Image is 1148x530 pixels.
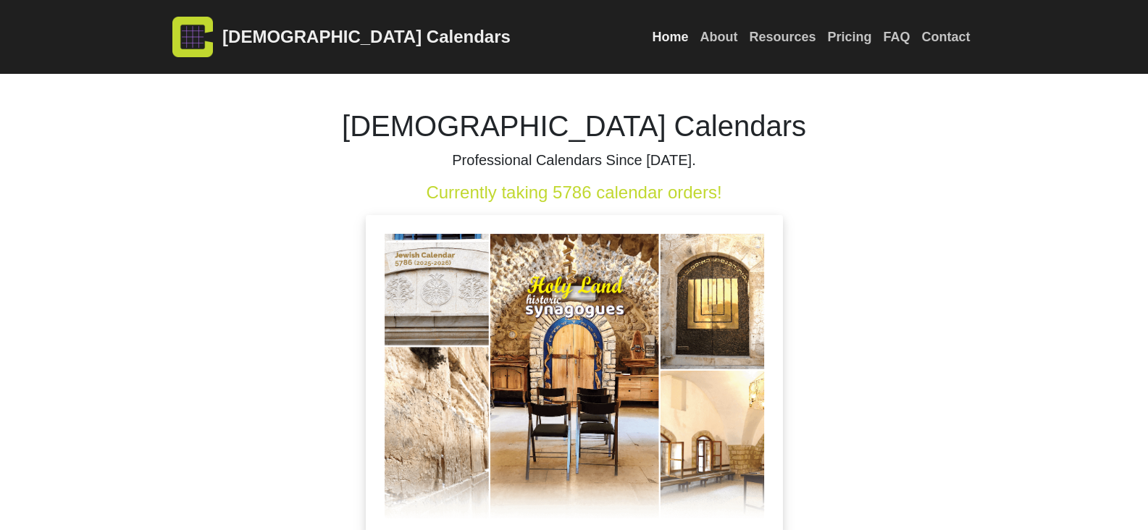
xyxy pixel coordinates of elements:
span: [DEMOGRAPHIC_DATA] Calendars [217,27,511,46]
a: Resources [743,22,821,53]
a: Pricing [821,22,877,53]
a: Contact [916,22,976,53]
img: logo-dark.png [172,17,213,57]
a: About [694,22,743,53]
p: Professional Calendars Since [DATE]. [172,149,976,171]
h1: [DEMOGRAPHIC_DATA] Calendars [172,109,976,143]
h4: Currently taking 5786 calendar orders! [172,182,976,203]
a: [DEMOGRAPHIC_DATA] Calendars [172,6,511,68]
a: Home [646,22,694,53]
a: FAQ [877,22,916,53]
